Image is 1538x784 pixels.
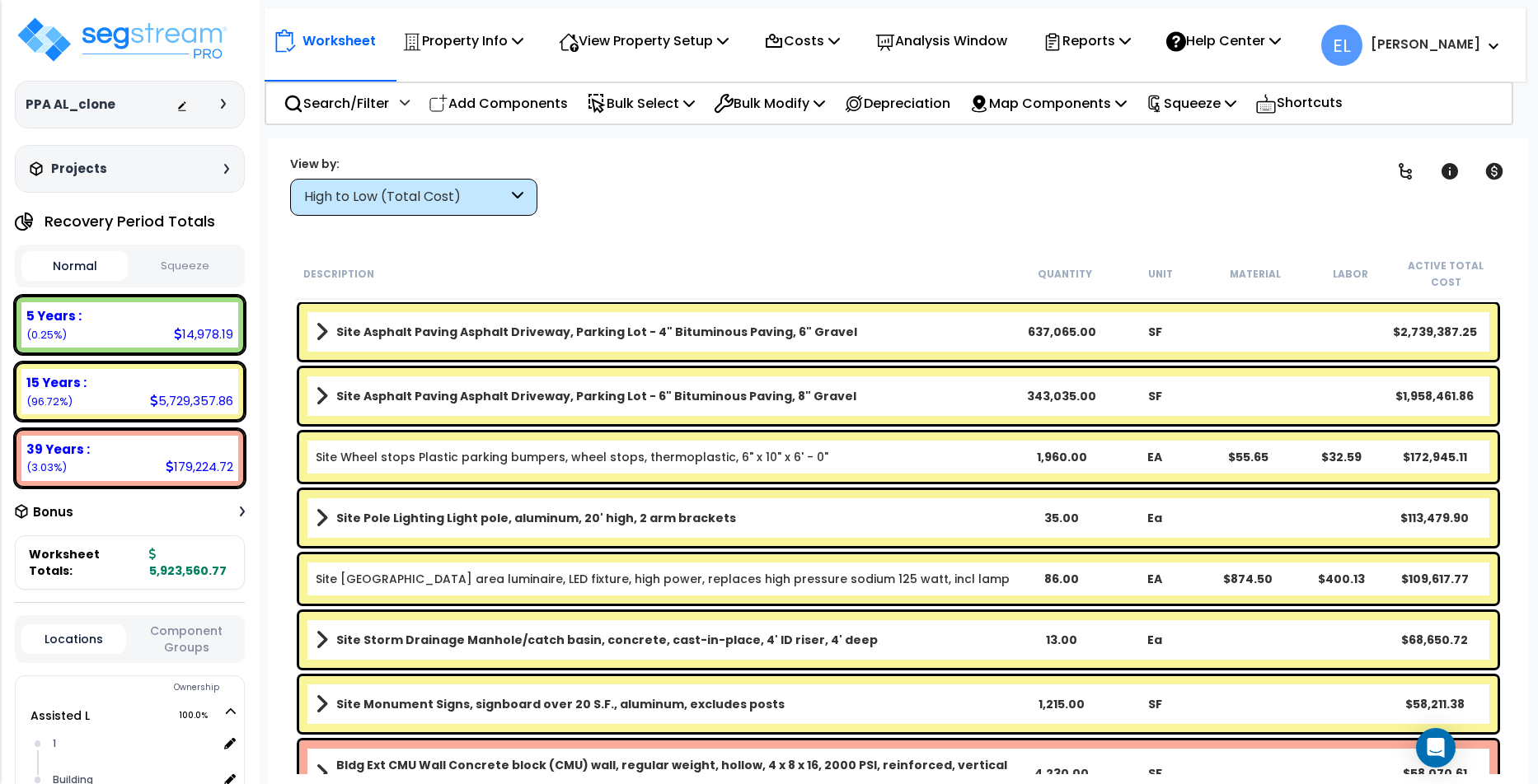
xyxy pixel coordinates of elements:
a: Assisted L 100.0% [30,707,90,724]
p: Property Info [402,30,523,52]
button: Component Groups [134,622,239,656]
small: (96.72%) [26,394,73,408]
small: Active Total Cost [1408,259,1484,289]
h3: Bonus [33,506,73,520]
div: 1,215.00 [1015,696,1108,712]
a: Assembly Title [316,693,1015,716]
div: 343,035.00 [1015,388,1108,404]
small: (3.03%) [26,460,67,474]
div: SF [1108,388,1201,404]
b: Site Storm Drainage Manhole/catch basin, concrete, cast-in-place, 4' ID riser, 4' deep [336,632,878,648]
small: Quantity [1038,268,1092,281]
span: 100.0% [179,706,223,726]
div: $874.50 [1202,571,1295,587]
p: Add Components [429,92,568,114]
div: 1,960.00 [1015,449,1108,465]
p: Help Center [1166,30,1281,52]
small: Description [303,268,374,281]
div: 86.00 [1015,571,1108,587]
p: Reports [1043,30,1131,52]
p: Map Components [969,92,1127,114]
h4: Recovery Period Totals [45,213,215,230]
div: Depreciation [835,84,959,123]
p: Worksheet [302,30,376,52]
div: 637,065.00 [1015,324,1108,340]
div: $109,617.77 [1388,571,1481,587]
button: Locations [21,624,126,654]
div: Add Components [420,84,577,123]
small: Labor [1333,268,1368,281]
div: EA [1108,449,1201,465]
div: $58,070.61 [1388,765,1481,782]
div: High to Low (Total Cost) [304,188,508,207]
div: Ea [1108,510,1201,526]
div: 5,729,357.86 [150,392,233,409]
p: Search/Filter [284,92,389,114]
div: EA [1108,571,1201,587]
div: $113,479.90 [1388,510,1481,526]
button: Normal [21,251,128,281]
span: Worksheet Totals: [29,546,143,579]
div: $55.65 [1202,449,1295,465]
div: $32.59 [1295,449,1388,465]
b: Site Monument Signs, signboard over 20 S.F., aluminum, excludes posts [336,696,785,712]
div: 13.00 [1015,632,1108,648]
div: $172,945.11 [1388,449,1481,465]
a: Assembly Title [316,628,1015,651]
b: 5,923,560.77 [149,546,227,579]
div: Shortcuts [1246,83,1352,124]
p: Squeeze [1146,92,1236,114]
div: $2,739,387.25 [1388,324,1481,340]
div: $58,211.38 [1388,696,1481,712]
div: SF [1108,765,1201,782]
a: Assembly Title [316,320,1015,343]
p: View Property Setup [559,30,729,52]
div: SF [1108,696,1201,712]
b: 15 Years : [26,374,87,391]
a: Individual Item [316,571,1010,587]
span: EL [1321,25,1362,66]
h3: Projects [51,161,107,177]
p: Costs [764,30,840,52]
p: Analysis Window [875,30,1007,52]
small: (0.25%) [26,328,67,342]
div: Open Intercom Messenger [1416,728,1456,768]
b: Site Pole Lighting Light pole, aluminum, 20' high, 2 arm brackets [336,510,736,526]
img: logo_pro_r.png [15,15,229,64]
div: $400.13 [1295,571,1388,587]
div: 4,230.00 [1015,765,1108,782]
small: Unit [1148,268,1173,281]
div: $68,650.72 [1388,632,1481,648]
small: Material [1230,268,1281,281]
p: Depreciation [844,92,950,114]
h3: PPA AL_clone [26,96,115,113]
b: [PERSON_NAME] [1371,35,1480,53]
div: View by: [290,156,537,172]
button: Squeeze [132,252,238,281]
a: Assembly Title [316,385,1015,408]
b: 5 Years : [26,307,82,324]
p: Shortcuts [1255,91,1343,115]
a: Individual Item [316,449,828,465]
div: 1 [49,734,218,754]
b: Site Asphalt Paving Asphalt Driveway, Parking Lot - 4" Bituminous Paving, 6" Gravel [336,324,857,340]
div: 14,978.19 [174,325,233,343]
p: Bulk Modify [714,92,825,114]
div: 179,224.72 [166,458,233,475]
p: Bulk Select [587,92,695,114]
div: Ownership [49,678,244,698]
div: Ea [1108,632,1201,648]
div: 35.00 [1015,510,1108,526]
b: 39 Years : [26,441,90,458]
div: SF [1108,324,1201,340]
a: Assembly Title [316,506,1015,530]
div: $1,958,461.86 [1388,388,1481,404]
b: Site Asphalt Paving Asphalt Driveway, Parking Lot - 6" Bituminous Paving, 8" Gravel [336,388,856,404]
